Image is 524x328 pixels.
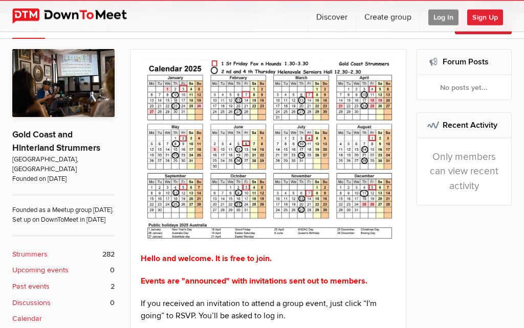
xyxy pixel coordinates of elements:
[12,282,50,293] b: Past events
[12,175,115,184] span: Founded on [DATE]
[141,276,367,287] strong: Events are "announced" with invitations sent out to members.
[111,282,115,293] span: 2
[356,1,420,32] a: Create group
[12,9,143,24] img: DownToMeet
[12,265,115,276] a: Upcoming events 0
[102,249,115,261] span: 282
[12,249,115,261] a: Strummers 282
[308,1,356,32] a: Discover
[420,1,467,32] a: Log In
[417,139,512,205] div: Only members can view recent activity
[12,282,115,293] a: Past events 2
[110,265,115,276] span: 0
[467,10,503,26] span: Sign Up
[428,10,458,26] span: Log In
[427,113,501,138] h2: Recent Activity
[110,298,115,309] span: 0
[141,254,272,264] strong: Hello and welcome. It is free to join.
[12,50,115,118] img: Gold Coast and Hinterland Strummers
[12,265,69,276] b: Upcoming events
[12,298,115,309] a: Discussions 0
[12,314,42,325] b: Calendar
[12,155,115,175] span: [GEOGRAPHIC_DATA], [GEOGRAPHIC_DATA]
[12,314,115,325] a: Calendar
[12,298,51,309] b: Discussions
[141,298,396,322] p: If you received an invitation to attend a group event, just click “I'm going” to RSVP. You’ll be ...
[12,195,115,226] span: Founded as a Meetup group [DATE]. Set up on DownToMeet in [DATE]
[12,249,48,261] b: Strummers
[417,76,512,100] div: No posts yet...
[467,1,511,32] a: Sign Up
[443,57,489,67] a: Forum Posts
